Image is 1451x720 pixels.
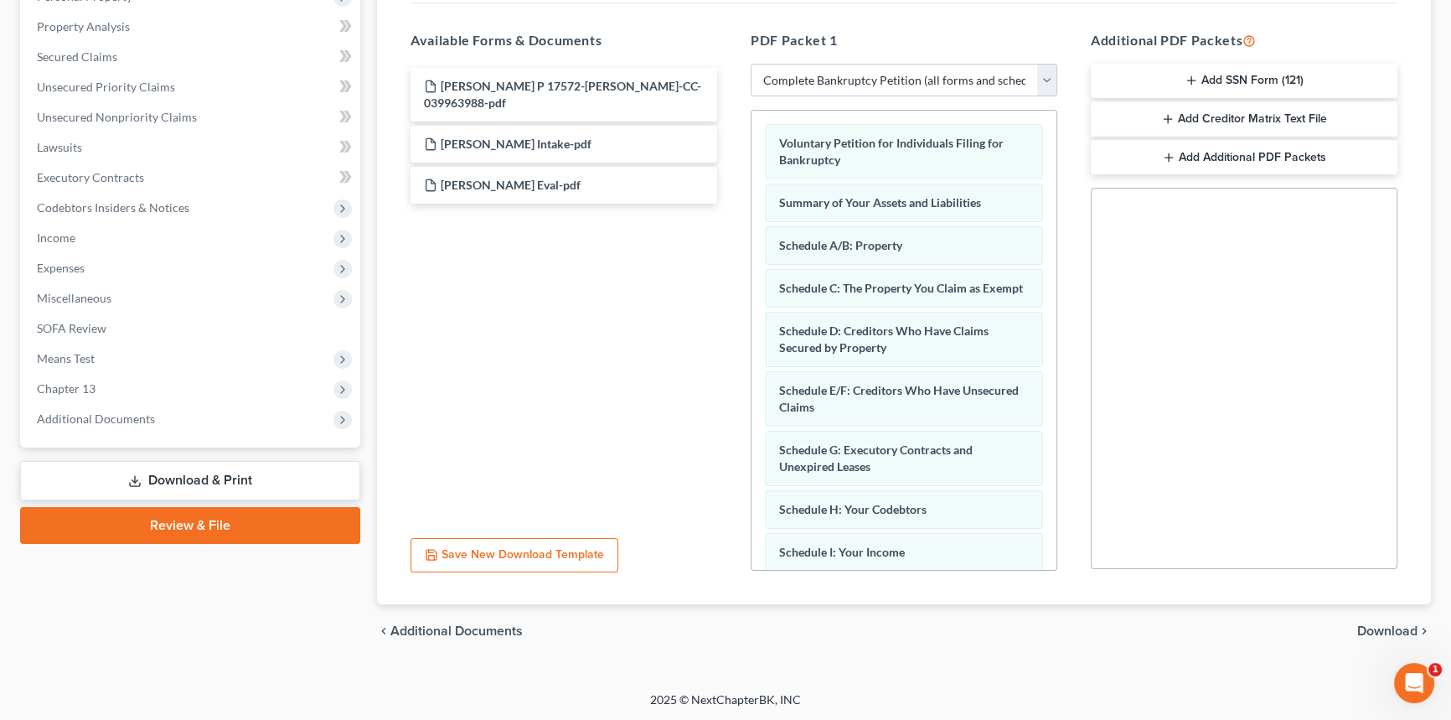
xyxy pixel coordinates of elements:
h5: Available Forms & Documents [411,30,717,50]
span: Schedule E/F: Creditors Who Have Unsecured Claims [779,383,1019,414]
a: Secured Claims [23,42,360,72]
a: Lawsuits [23,132,360,163]
button: Save New Download Template [411,538,618,573]
span: [PERSON_NAME] Intake-pdf [441,137,591,151]
i: chevron_left [377,624,390,638]
span: Unsecured Nonpriority Claims [37,110,197,124]
h5: PDF Packet 1 [751,30,1057,50]
span: Income [37,231,75,245]
span: Means Test [37,351,95,365]
span: SOFA Review [37,321,106,335]
a: Review & File [20,507,360,544]
span: Chapter 13 [37,381,96,396]
a: Property Analysis [23,12,360,42]
button: Add Additional PDF Packets [1091,140,1397,175]
span: Schedule A/B: Property [779,238,902,252]
span: Property Analysis [37,19,130,34]
span: 1 [1428,663,1442,676]
a: chevron_left Additional Documents [377,624,523,638]
a: SOFA Review [23,313,360,344]
span: [PERSON_NAME] P 17572-[PERSON_NAME]-CC-039963988-pdf [424,79,701,110]
span: Schedule I: Your Income [779,545,905,559]
span: Download [1357,624,1417,638]
button: Download chevron_right [1357,624,1431,638]
span: Schedule C: The Property You Claim as Exempt [779,281,1023,295]
span: Miscellaneous [37,291,111,305]
a: Unsecured Nonpriority Claims [23,102,360,132]
button: Add SSN Form (121) [1091,64,1397,99]
span: Unsecured Priority Claims [37,80,175,94]
span: Executory Contracts [37,170,144,184]
a: Unsecured Priority Claims [23,72,360,102]
span: Expenses [37,261,85,275]
span: Voluntary Petition for Individuals Filing for Bankruptcy [779,136,1004,167]
span: Lawsuits [37,140,82,154]
span: Summary of Your Assets and Liabilities [779,195,981,210]
span: Codebtors Insiders & Notices [37,200,189,215]
i: chevron_right [1417,624,1431,638]
a: Executory Contracts [23,163,360,193]
iframe: Intercom live chat [1394,663,1434,703]
h5: Additional PDF Packets [1091,30,1397,50]
span: Schedule H: Your Codebtors [779,502,927,516]
button: Add Creditor Matrix Text File [1091,101,1397,137]
span: Schedule G: Executory Contracts and Unexpired Leases [779,443,973,474]
a: Download & Print [20,461,360,500]
span: Additional Documents [37,412,155,426]
span: Schedule D: Creditors Who Have Claims Secured by Property [779,324,989,355]
span: Secured Claims [37,49,117,64]
span: [PERSON_NAME] Eval-pdf [441,178,581,192]
span: Additional Documents [390,624,523,638]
